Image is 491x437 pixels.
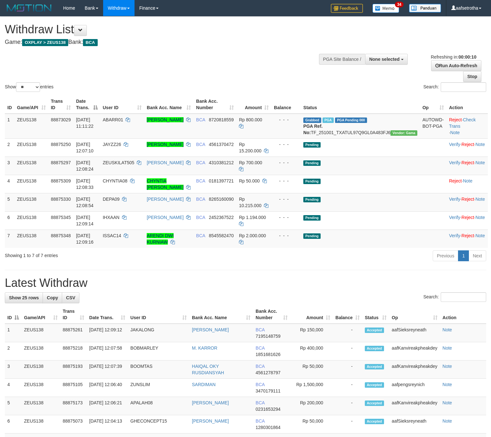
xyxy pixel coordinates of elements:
a: 1 [458,250,469,261]
th: Amount: activate to sort column ascending [290,305,333,324]
span: BCA [256,327,265,332]
div: - - - [274,117,298,123]
a: [PERSON_NAME] [147,160,184,165]
span: IHXAAN [103,215,119,220]
td: aafSieksreyneath [389,415,440,433]
td: BOBMARLEY [128,342,189,360]
td: ZEUS138 [14,114,48,139]
span: 88875297 [51,160,71,165]
a: Verify [449,215,460,220]
span: BCA [196,178,205,183]
td: Rp 150,000 [290,324,333,342]
span: ZEUSKILAT505 [103,160,135,165]
a: [PERSON_NAME] [147,142,184,147]
td: [DATE] 12:04:13 [87,415,128,433]
a: CSV [62,292,79,303]
a: Run Auto-Refresh [431,60,481,71]
input: Search: [441,292,486,302]
a: HAIQAL OKY RUSDIANSYAH [192,364,224,375]
th: Status [301,95,420,114]
th: Game/API: activate to sort column ascending [21,305,60,324]
span: BCA [256,345,265,351]
span: BCA [196,197,205,202]
span: Rp 50.000 [239,178,260,183]
a: [PERSON_NAME] [147,117,184,122]
a: CHYNTIA [PERSON_NAME] [147,178,184,190]
span: Rp 15.200.000 [239,142,261,153]
span: CSV [66,295,75,300]
th: Trans ID: activate to sort column ascending [60,305,87,324]
td: · · [446,230,488,248]
span: BCA [256,364,265,369]
th: Bank Acc. Number: activate to sort column ascending [193,95,236,114]
td: 5 [5,193,14,211]
span: Copy 3470179111 to clipboard [256,388,281,393]
td: [DATE] 12:07:39 [87,360,128,379]
a: ARENDI DWI KURNIAW [147,233,174,245]
td: 6 [5,211,14,230]
span: Copy 8720818559 to clipboard [209,117,234,122]
td: · · [446,157,488,175]
span: Pending [303,215,321,221]
td: 1 [5,114,14,139]
div: Showing 1 to 7 of 7 entries [5,250,200,259]
a: Note [475,160,485,165]
td: - [333,324,362,342]
span: 88873029 [51,117,71,122]
th: ID [5,95,14,114]
span: Pending [303,160,321,166]
th: Date Trans.: activate to sort column descending [73,95,100,114]
span: [DATE] 12:08:24 [76,160,94,172]
span: [DATE] 12:08:33 [76,178,94,190]
a: Note [450,130,460,135]
a: [PERSON_NAME] [192,327,229,332]
a: [PERSON_NAME] [192,400,229,405]
span: BCA [196,117,205,122]
span: Pending [303,197,321,202]
td: 1 [5,324,21,342]
a: Verify [449,160,460,165]
a: Show 25 rows [5,292,43,303]
td: · · [446,193,488,211]
th: Game/API: activate to sort column ascending [14,95,48,114]
span: 88875250 [51,142,71,147]
th: Bank Acc. Number: activate to sort column ascending [253,305,290,324]
a: Reject [462,160,474,165]
td: 2 [5,138,14,157]
td: Rp 1,500,000 [290,379,333,397]
td: ZEUS138 [21,379,60,397]
td: ZEUS138 [14,157,48,175]
th: Date Trans.: activate to sort column ascending [87,305,128,324]
span: Copy 0181397721 to clipboard [209,178,234,183]
a: Note [475,215,485,220]
span: Copy 4310381212 to clipboard [209,160,234,165]
div: - - - [274,178,298,184]
span: Pending [303,179,321,184]
span: Pending [303,142,321,148]
td: 88875173 [60,397,87,415]
span: JAYZZ26 [103,142,121,147]
td: ZEUS138 [21,324,60,342]
span: Accepted [365,346,384,351]
a: M. KARROR [192,345,217,351]
td: aafpengsreynich [389,379,440,397]
input: Search: [441,82,486,92]
td: ZEUS138 [14,211,48,230]
span: DEPA09 [103,197,120,202]
td: Rp 50,000 [290,415,333,433]
strong: 00:00:10 [458,54,476,60]
h1: Withdraw List [5,23,321,36]
th: Trans ID: activate to sort column ascending [48,95,74,114]
a: Note [443,327,452,332]
td: Rp 50,000 [290,360,333,379]
td: · · [446,114,488,139]
td: ZUNSLIM [128,379,189,397]
td: · · [446,138,488,157]
a: Verify [449,233,460,238]
span: Copy 1851681626 to clipboard [256,352,281,357]
a: Note [443,382,452,387]
span: Accepted [365,364,384,369]
span: Vendor URL: https://trx31.1velocity.biz [390,130,417,136]
span: Marked by aafnoeunsreypich [323,117,334,123]
img: Button%20Memo.svg [372,4,399,13]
